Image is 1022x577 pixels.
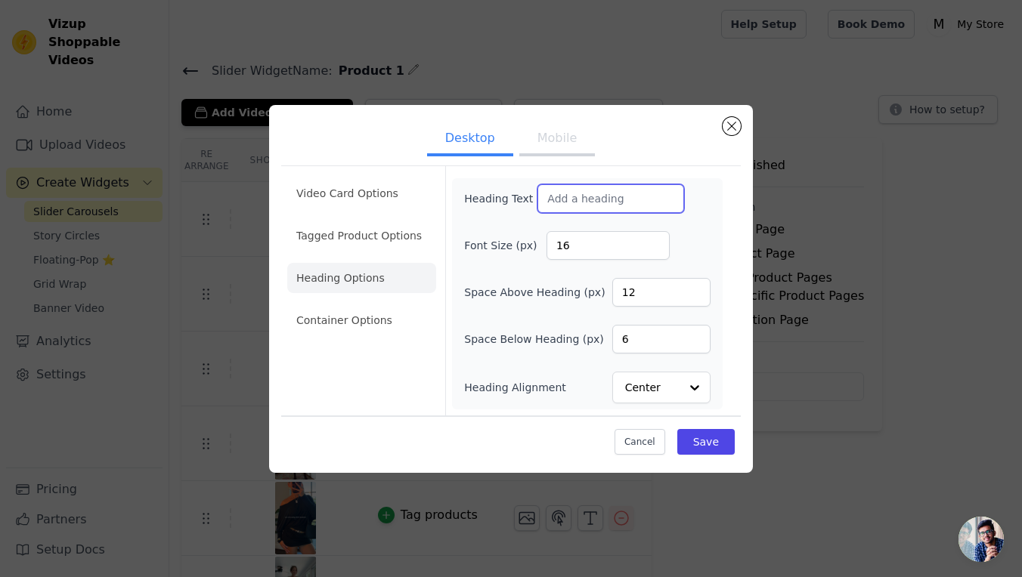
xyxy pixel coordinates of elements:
button: Mobile [519,123,595,156]
button: Cancel [615,429,665,455]
li: Container Options [287,305,436,335]
label: Font Size (px) [464,238,547,253]
button: Save [677,429,735,455]
li: Heading Options [287,263,436,293]
button: Desktop [427,123,513,156]
input: Add a heading [537,184,684,213]
button: Close modal [723,117,741,135]
label: Space Above Heading (px) [464,285,605,300]
label: Heading Alignment [464,380,568,395]
li: Tagged Product Options [287,221,436,251]
label: Space Below Heading (px) [464,332,604,347]
label: Heading Text [464,191,537,206]
li: Video Card Options [287,178,436,208]
a: Open chat [959,517,1004,562]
